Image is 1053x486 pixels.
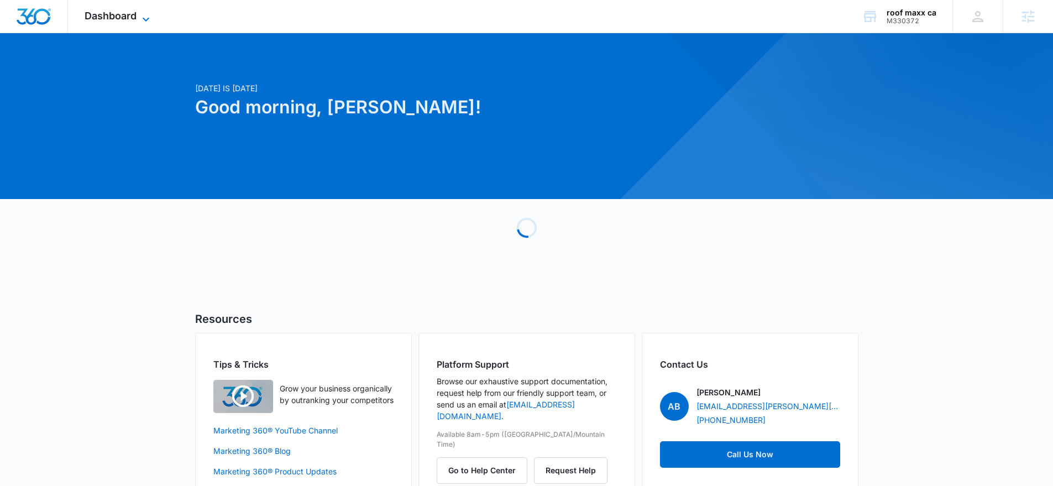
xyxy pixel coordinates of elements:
[213,445,394,457] a: Marketing 360® Blog
[696,386,761,398] p: [PERSON_NAME]
[887,8,936,17] div: account name
[280,383,394,406] p: Grow your business organically by outranking your competitors
[213,358,394,371] h2: Tips & Tricks
[213,466,394,477] a: Marketing 360® Product Updates
[85,10,137,22] span: Dashboard
[437,375,617,422] p: Browse our exhaustive support documentation, request help from our friendly support team, or send...
[660,392,689,421] span: AB
[437,457,527,484] button: Go to Help Center
[437,430,617,450] p: Available 8am-5pm ([GEOGRAPHIC_DATA]/Mountain Time)
[534,466,607,475] a: Request Help
[195,311,858,327] h5: Resources
[887,17,936,25] div: account id
[213,380,273,413] img: Quick Overview Video
[696,400,840,412] a: [EMAIL_ADDRESS][PERSON_NAME][DOMAIN_NAME]
[660,441,840,468] a: Call Us Now
[437,358,617,371] h2: Platform Support
[660,358,840,371] h2: Contact Us
[534,457,607,484] button: Request Help
[195,82,633,94] p: [DATE] is [DATE]
[437,466,534,475] a: Go to Help Center
[195,94,633,121] h1: Good morning, [PERSON_NAME]!
[696,414,766,426] a: [PHONE_NUMBER]
[213,425,394,436] a: Marketing 360® YouTube Channel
